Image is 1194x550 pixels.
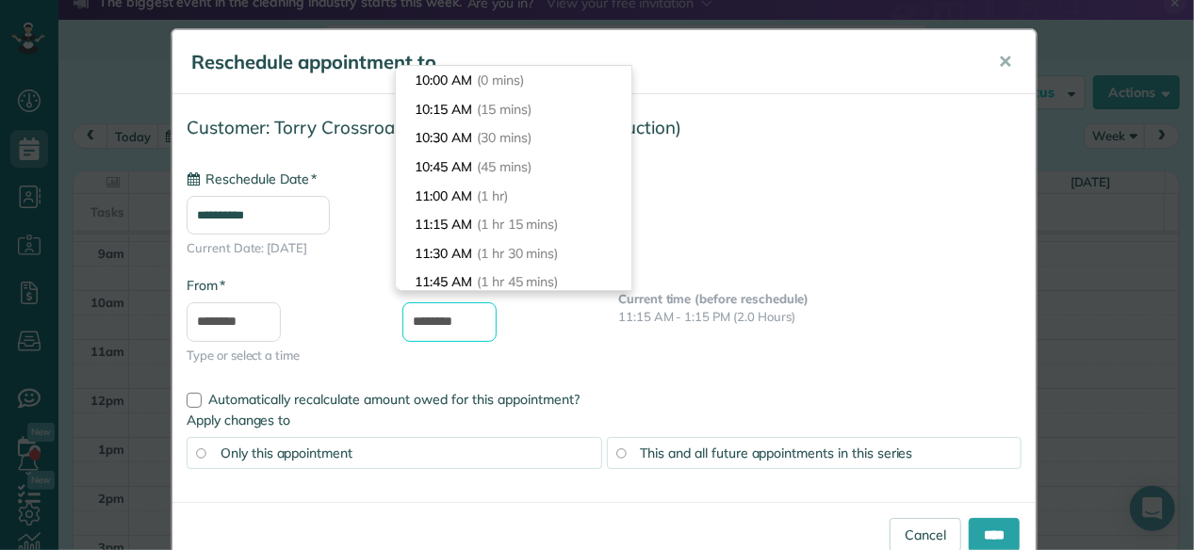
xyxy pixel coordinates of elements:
[477,245,558,262] span: (1 hr 30 mins)
[187,118,1022,137] h4: Customer: Torry Crossroad Construc (Crossroad Contruction)
[396,66,631,95] li: 10:00 AM
[618,291,809,306] b: Current time (before reschedule)
[616,448,626,458] input: This and all future appointments in this series
[618,308,1022,326] p: 11:15 AM - 1:15 PM (2.0 Hours)
[477,216,558,233] span: (1 hr 15 mins)
[641,445,913,461] span: This and all future appointments in this series
[396,182,631,211] li: 11:00 AM
[396,123,631,153] li: 10:30 AM
[396,267,631,297] li: 11:45 AM
[998,51,1012,73] span: ✕
[396,153,631,182] li: 10:45 AM
[196,448,205,458] input: Only this appointment
[187,347,374,364] span: Type or select a time
[396,95,631,124] li: 10:15 AM
[477,158,532,175] span: (45 mins)
[396,239,631,268] li: 11:30 AM
[477,72,524,89] span: (0 mins)
[191,49,972,75] h5: Reschedule appointment to...
[221,445,352,461] span: Only this appointment
[477,101,532,118] span: (15 mins)
[208,391,580,408] span: Automatically recalculate amount owed for this appointment?
[477,187,508,204] span: (1 hr)
[187,411,1022,429] label: Apply changes to
[477,273,558,290] span: (1 hr 45 mins)
[396,210,631,239] li: 11:15 AM
[477,129,532,146] span: (30 mins)
[187,170,317,188] label: Reschedule Date
[187,276,225,295] label: From
[187,239,1022,257] span: Current Date: [DATE]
